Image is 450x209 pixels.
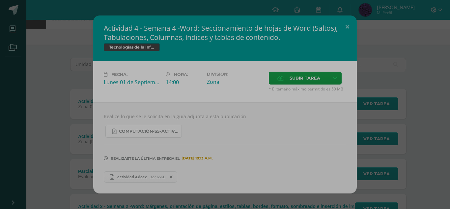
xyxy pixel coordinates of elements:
div: Zona [207,78,264,86]
span: Remover entrega [166,173,177,181]
span: Hora: [174,72,188,77]
span: Realizaste la última entrega el [111,156,180,161]
span: COMPUTACIÓN-S5-Actividad 4 -4TO DISEÑO Y FINANZAS- tabulaciones - IV Unidad, [DATE].pdf [119,129,178,134]
span: 327.65KB [150,174,165,179]
span: Subir tarea [290,72,320,84]
span: Fecha: [111,72,127,77]
span: Tecnologías de la Información y la Comunicación 4 [104,43,160,51]
div: Lunes 01 de Septiembre [104,79,160,86]
span: actividad 4.docx [114,174,150,179]
a: COMPUTACIÓN-S5-Actividad 4 -4TO DISEÑO Y FINANZAS- tabulaciones - IV Unidad, [DATE].pdf [105,125,182,138]
label: División: [207,72,264,77]
a: actividad 4.docx 327.65KB [104,171,177,183]
div: Realice lo que se le solicita en la guía adjunta a esta publicación [93,102,357,193]
button: Close (Esc) [338,16,357,38]
h2: Actividad 4 - Semana 4 -Word: Seccionamiento de hojas de Word (Saltos), Tabulaciones, Columnas, í... [104,23,346,42]
div: 14:00 [166,79,202,86]
span: * El tamaño máximo permitido es 50 MB [269,86,346,92]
